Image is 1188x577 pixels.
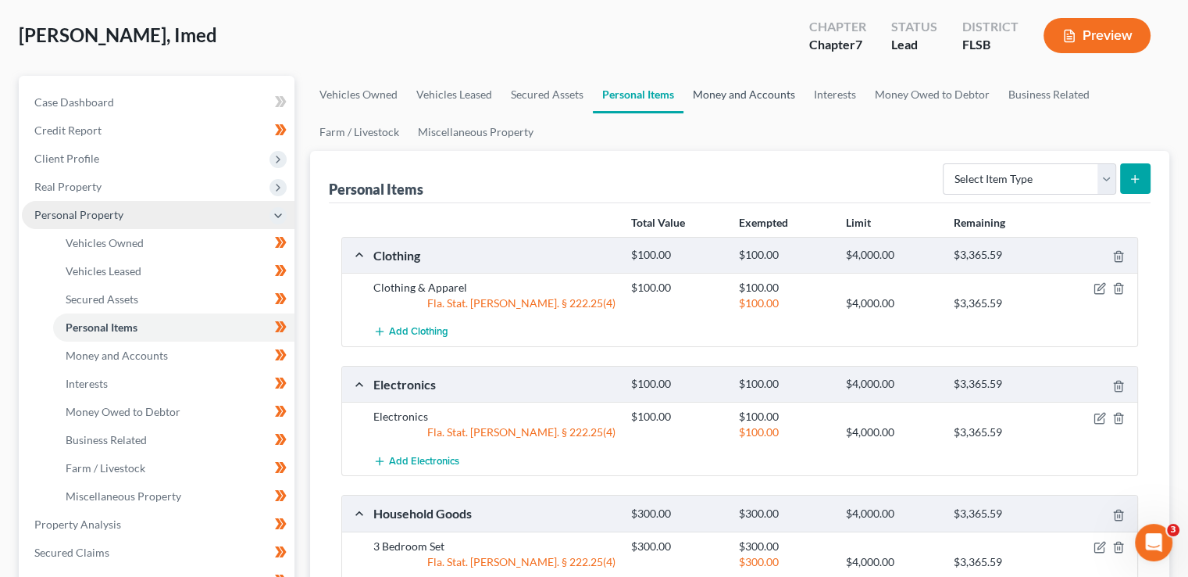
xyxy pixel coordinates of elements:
[962,36,1019,54] div: FLSB
[954,216,1005,229] strong: Remaining
[731,409,838,425] div: $100.00
[66,292,138,306] span: Secured Assets
[34,95,114,109] span: Case Dashboard
[66,489,181,503] span: Miscellaneous Property
[366,425,623,440] div: Fla. Stat. [PERSON_NAME]. § 222.25(4)
[19,23,217,46] span: [PERSON_NAME], Imed
[999,76,1099,113] a: Business Related
[1044,18,1151,53] button: Preview
[53,482,294,511] a: Miscellaneous Property
[310,113,408,151] a: Farm / Livestock
[66,405,180,418] span: Money Owed to Debtor
[804,76,865,113] a: Interests
[389,326,448,339] span: Add Clothing
[838,377,945,392] div: $4,000.00
[366,505,623,521] div: Household Goods
[34,518,121,531] span: Property Analysis
[53,257,294,285] a: Vehicles Leased
[53,398,294,426] a: Money Owed to Debtor
[731,296,838,311] div: $100.00
[731,248,838,263] div: $100.00
[838,425,945,440] div: $4,000.00
[501,76,593,113] a: Secured Assets
[623,409,730,425] div: $100.00
[865,76,999,113] a: Money Owed to Debtor
[593,76,683,113] a: Personal Items
[731,377,838,392] div: $100.00
[66,264,141,278] span: Vehicles Leased
[838,248,945,263] div: $4,000.00
[946,248,1053,263] div: $3,365.59
[329,180,423,199] div: Personal Items
[34,152,99,165] span: Client Profile
[22,116,294,145] a: Credit Report
[366,554,623,570] div: Fla. Stat. [PERSON_NAME]. § 222.25(4)
[408,113,543,151] a: Miscellaneous Property
[623,377,730,392] div: $100.00
[946,507,1053,521] div: $3,365.59
[946,296,1053,311] div: $3,365.59
[310,76,407,113] a: Vehicles Owned
[34,124,102,137] span: Credit Report
[66,461,145,475] span: Farm / Livestock
[1135,524,1172,561] iframe: Intercom live chat
[53,314,294,342] a: Personal Items
[891,36,937,54] div: Lead
[946,425,1053,440] div: $3,365.59
[53,342,294,370] a: Money and Accounts
[946,554,1053,570] div: $3,365.59
[1167,524,1179,536] span: 3
[891,18,937,36] div: Status
[846,216,871,229] strong: Limit
[731,507,838,521] div: $300.00
[631,216,685,229] strong: Total Value
[809,18,866,36] div: Chapter
[22,511,294,539] a: Property Analysis
[34,180,102,193] span: Real Property
[731,425,838,440] div: $100.00
[366,409,623,425] div: Electronics
[66,349,168,362] span: Money and Accounts
[366,280,623,296] div: Clothing & Apparel
[838,296,945,311] div: $4,000.00
[962,18,1019,36] div: District
[22,88,294,116] a: Case Dashboard
[22,539,294,567] a: Secured Claims
[366,296,623,311] div: Fla. Stat. [PERSON_NAME]. § 222.25(4)
[946,377,1053,392] div: $3,365.59
[683,76,804,113] a: Money and Accounts
[53,370,294,398] a: Interests
[407,76,501,113] a: Vehicles Leased
[731,539,838,554] div: $300.00
[389,455,459,468] span: Add Electronics
[34,208,123,221] span: Personal Property
[623,280,730,296] div: $100.00
[366,247,623,263] div: Clothing
[53,426,294,454] a: Business Related
[66,321,137,334] span: Personal Items
[34,546,109,559] span: Secured Claims
[366,539,623,554] div: 3 Bedroom Set
[373,446,459,475] button: Add Electronics
[731,554,838,570] div: $300.00
[623,507,730,521] div: $300.00
[838,554,945,570] div: $4,000.00
[855,37,862,52] span: 7
[66,377,108,390] span: Interests
[838,507,945,521] div: $4,000.00
[809,36,866,54] div: Chapter
[66,433,147,446] span: Business Related
[739,216,788,229] strong: Exempted
[53,229,294,257] a: Vehicles Owned
[623,248,730,263] div: $100.00
[373,317,448,346] button: Add Clothing
[366,376,623,392] div: Electronics
[66,236,144,249] span: Vehicles Owned
[623,539,730,554] div: $300.00
[53,285,294,314] a: Secured Assets
[53,454,294,482] a: Farm / Livestock
[731,280,838,296] div: $100.00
